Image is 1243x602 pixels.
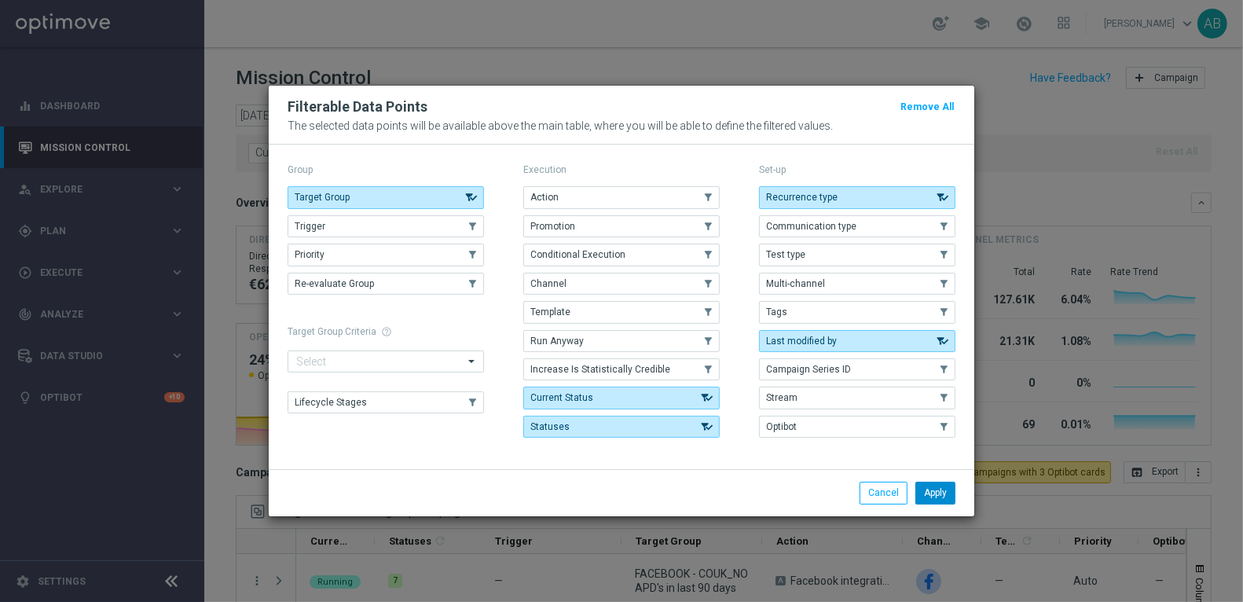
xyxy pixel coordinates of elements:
[530,307,570,318] span: Template
[288,273,484,295] button: Re-evaluate Group
[523,186,720,208] button: Action
[288,163,484,176] p: Group
[766,249,805,260] span: Test type
[766,364,851,375] span: Campaign Series ID
[288,215,484,237] button: Trigger
[295,397,367,408] span: Lifecycle Stages
[759,163,955,176] p: Set-up
[295,192,350,203] span: Target Group
[860,482,907,504] button: Cancel
[759,387,955,409] button: Stream
[759,244,955,266] button: Test type
[530,336,584,347] span: Run Anyway
[523,416,720,438] button: Statuses
[295,278,374,289] span: Re-evaluate Group
[759,186,955,208] button: Recurrence type
[288,119,955,132] p: The selected data points will be available above the main table, where you will be able to define...
[288,244,484,266] button: Priority
[759,416,955,438] button: Optibot
[381,326,392,337] span: help_outline
[915,482,955,504] button: Apply
[523,301,720,323] button: Template
[523,244,720,266] button: Conditional Execution
[523,330,720,352] button: Run Anyway
[530,278,566,289] span: Channel
[766,392,797,403] span: Stream
[530,192,559,203] span: Action
[523,387,720,409] button: Current Status
[288,97,427,116] h2: Filterable Data Points
[766,421,797,432] span: Optibot
[759,358,955,380] button: Campaign Series ID
[295,249,324,260] span: Priority
[759,215,955,237] button: Communication type
[530,221,575,232] span: Promotion
[899,98,955,116] button: Remove All
[288,186,484,208] button: Target Group
[288,326,484,337] h1: Target Group Criteria
[288,391,484,413] button: Lifecycle Stages
[766,278,825,289] span: Multi-channel
[766,221,856,232] span: Communication type
[766,307,787,318] span: Tags
[295,221,325,232] span: Trigger
[530,364,670,375] span: Increase Is Statistically Credible
[766,192,838,203] span: Recurrence type
[530,392,593,403] span: Current Status
[766,336,837,347] span: Last modified by
[523,358,720,380] button: Increase Is Statistically Credible
[530,249,625,260] span: Conditional Execution
[759,301,955,323] button: Tags
[523,163,720,176] p: Execution
[759,273,955,295] button: Multi-channel
[523,215,720,237] button: Promotion
[530,421,570,432] span: Statuses
[759,330,955,352] button: Last modified by
[523,273,720,295] button: Channel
